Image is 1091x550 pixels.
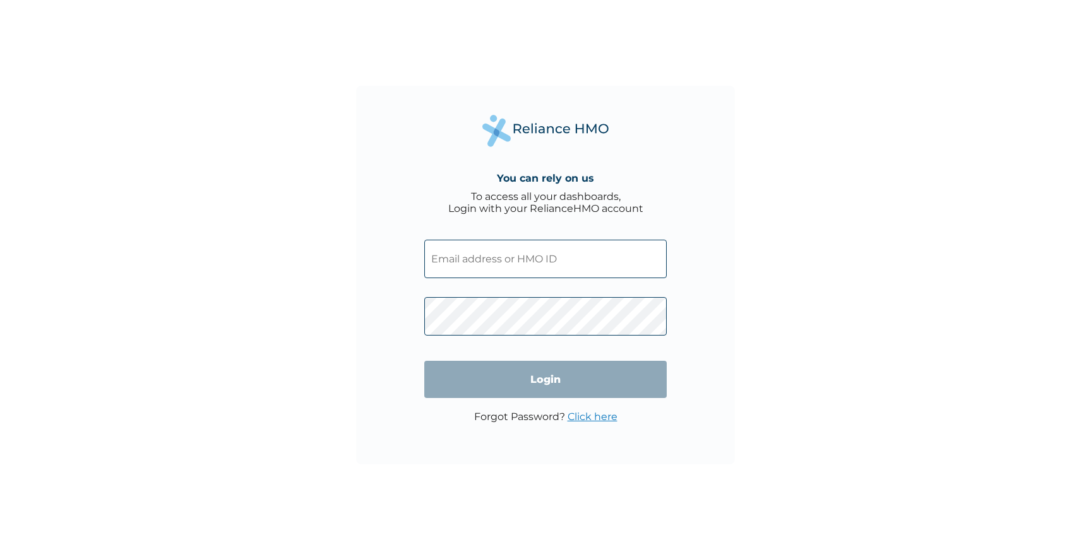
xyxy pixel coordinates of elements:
[424,361,667,398] input: Login
[497,172,594,184] h4: You can rely on us
[568,411,617,423] a: Click here
[482,115,609,147] img: Reliance Health's Logo
[474,411,617,423] p: Forgot Password?
[448,190,643,214] div: To access all your dashboards, Login with your RelianceHMO account
[424,240,667,278] input: Email address or HMO ID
